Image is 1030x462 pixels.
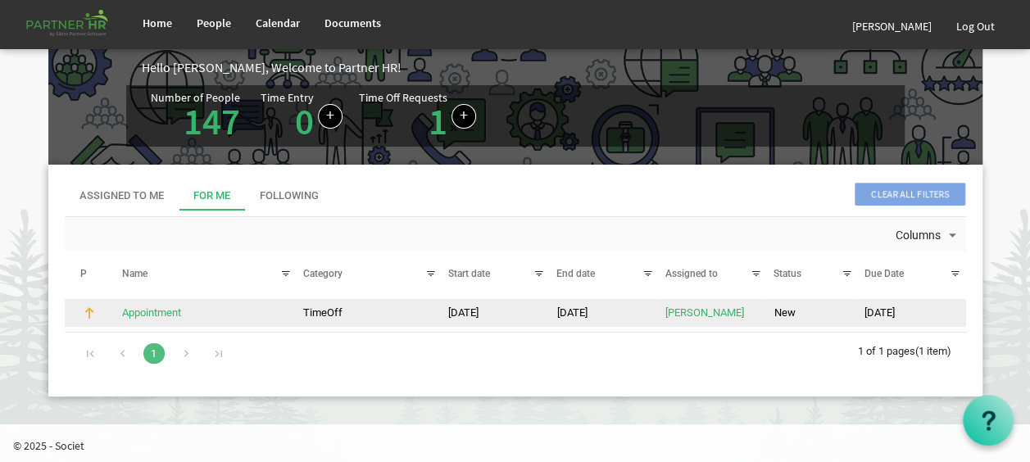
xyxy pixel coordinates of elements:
[115,299,296,327] td: Appointment is template cell column header Name
[893,217,964,251] div: Columns
[893,225,964,247] button: Columns
[318,104,343,129] a: Log hours
[80,268,87,279] span: P
[13,437,1030,454] p: © 2025 - Societ
[774,268,801,279] span: Status
[451,104,476,129] a: Create a new time off request
[665,268,718,279] span: Assigned to
[122,306,181,319] a: Appointment
[79,341,102,364] div: Go to first page
[359,92,447,103] div: Time Off Requests
[193,188,230,204] div: For Me
[207,341,229,364] div: Go to last page
[197,16,231,30] span: People
[256,16,300,30] span: Calendar
[448,268,490,279] span: Start date
[303,268,343,279] span: Category
[441,299,550,327] td: 10/15/2025 column header Start date
[324,16,381,30] span: Documents
[864,268,903,279] span: Due Date
[175,341,197,364] div: Go to next page
[665,306,744,319] a: [PERSON_NAME]
[184,98,240,144] a: 147
[151,92,240,103] div: Number of People
[855,183,965,206] span: Clear all filters
[79,188,164,204] div: Assigned To Me
[65,181,966,211] div: tab-header
[857,299,966,327] td: 10/15/2025 column header Due Date
[82,306,97,320] img: Medium Priority
[429,98,447,144] a: 1
[858,333,966,367] div: 1 of 1 pages (1 item)
[295,98,314,144] a: 0
[944,3,1007,49] a: Log Out
[858,345,915,357] span: 1 of 1 pages
[658,299,767,327] td: Alex Pierson is template cell column header Assigned to
[65,299,116,327] td: is template cell column header P
[359,92,492,140] div: Number of pending time-off requests
[840,3,944,49] a: [PERSON_NAME]
[143,343,165,364] a: Goto Page 1
[549,299,658,327] td: 10/15/2025 column header End date
[915,345,951,357] span: (1 item)
[151,92,261,140] div: Total number of active people in Partner HR
[894,225,942,246] span: Columns
[556,268,595,279] span: End date
[142,58,982,77] div: Hello [PERSON_NAME], Welcome to Partner HR!
[261,92,359,140] div: Number of time entries
[143,16,172,30] span: Home
[261,92,314,103] div: Time Entry
[260,188,319,204] div: Following
[296,299,441,327] td: TimeOff column header Category
[111,341,134,364] div: Go to previous page
[122,268,147,279] span: Name
[766,299,856,327] td: New column header Status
